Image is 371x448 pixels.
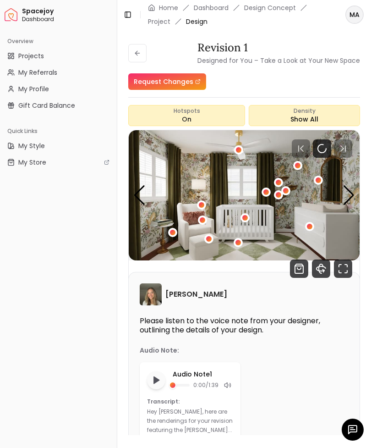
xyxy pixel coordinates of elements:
li: Design Concept [244,3,296,12]
p: Audio Note 1 [173,370,233,379]
div: Mute audio [222,380,233,391]
a: My Profile [4,82,113,96]
svg: 360 View [312,260,330,278]
nav: breadcrumb [148,3,327,26]
a: Projects [4,49,113,63]
span: Dashboard [22,16,113,23]
p: Hey [PERSON_NAME], here are the renderings for your revision featuring the [PERSON_NAME]... [147,408,233,434]
div: Previous slide [133,185,146,205]
a: My Store [4,155,113,170]
span: My Style [18,141,45,150]
button: Play audio note [147,371,165,389]
p: Audio Note: [140,346,179,355]
a: Gift Card Balance [4,98,113,113]
a: My Style [4,138,113,153]
h6: [PERSON_NAME] [165,289,227,300]
h3: Revision 1 [197,40,360,55]
span: Design [186,17,207,26]
div: Overview [4,34,113,49]
div: Quick Links [4,124,113,138]
button: Read more [151,435,182,444]
span: Projects [18,51,44,61]
button: HotspotsOn [128,105,245,126]
div: Carousel [129,130,360,260]
span: My Profile [18,84,49,94]
a: Spacejoy [5,8,17,21]
svg: Shop Products from this design [290,260,308,278]
p: Please listen to the voice note from your designer, outlining the details of your design. [140,316,349,335]
a: Home [159,3,178,12]
span: 0:00 / 1:39 [193,382,218,389]
div: 1 / 4 [129,130,360,260]
span: Density [294,107,316,115]
div: Next slide [343,185,355,205]
img: Sarah Nelson [140,283,162,305]
span: MA [346,6,363,23]
a: Project [148,17,170,26]
span: My Store [18,158,46,167]
span: My Referrals [18,68,57,77]
span: Hotspots [174,107,200,115]
p: Transcript: [147,398,233,405]
img: Design Render 1 [129,130,360,260]
a: My Referrals [4,65,113,80]
svg: Fullscreen [334,260,352,278]
div: Show All [249,105,360,126]
button: MA [345,6,364,24]
img: Spacejoy Logo [5,8,17,21]
a: Dashboard [194,3,229,12]
small: Designed for You – Take a Look at Your New Space [197,56,360,65]
a: Request Changes [128,73,206,90]
span: Gift Card Balance [18,101,75,110]
span: Spacejoy [22,7,113,16]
